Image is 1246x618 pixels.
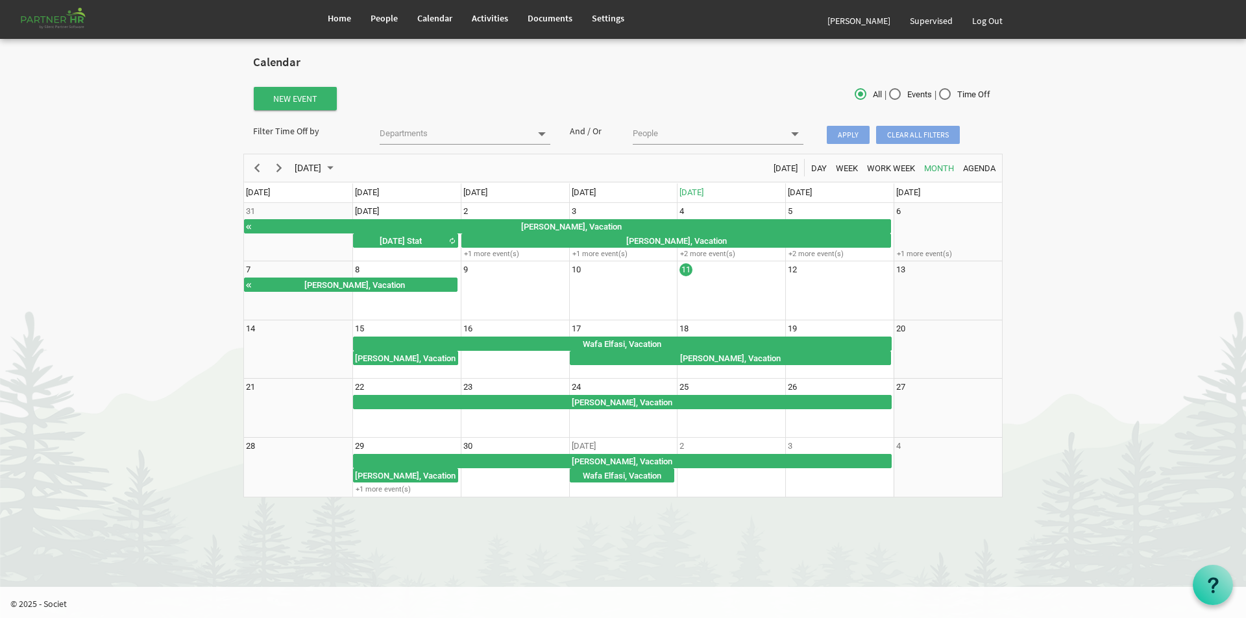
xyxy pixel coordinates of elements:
[786,249,893,259] div: +2 more event(s)
[788,187,812,197] span: [DATE]
[679,187,703,197] span: [DATE]
[290,154,341,182] div: September 2025
[810,160,828,176] span: Day
[570,468,675,482] div: Wafa Elfasi, Vacation Begin From Wednesday, October 1, 2025 at 12:00:00 AM GMT-04:00 Ends At Wedn...
[254,87,337,110] button: New Event
[463,205,468,218] div: Tuesday, September 2, 2025
[253,56,993,69] h2: Calendar
[463,322,472,335] div: Tuesday, September 16, 2025
[371,12,398,24] span: People
[353,337,892,351] div: Wafa Elfasi, Vacation Begin From Monday, September 15, 2025 at 12:00:00 AM GMT-04:00 Ends At Frid...
[633,125,783,143] input: People
[961,160,998,176] button: Agenda
[896,205,901,218] div: Saturday, September 6, 2025
[896,322,905,335] div: Saturday, September 20, 2025
[896,440,901,453] div: Saturday, October 4, 2025
[679,322,689,335] div: Thursday, September 18, 2025
[827,126,870,144] span: Apply
[894,249,1001,259] div: +1 more event(s)
[788,381,797,394] div: Friday, September 26, 2025
[572,187,596,197] span: [DATE]
[354,469,458,482] div: [PERSON_NAME], Vacation
[353,484,460,494] div: +1 more event(s)
[355,440,364,453] div: Monday, September 29, 2025
[246,263,250,276] div: Sunday, September 7, 2025
[462,234,891,247] div: [PERSON_NAME], Vacation
[268,154,290,182] div: next period
[244,219,891,233] div: Shelina Akter, Vacation Begin From Tuesday, August 19, 2025 at 12:00:00 AM GMT-04:00 Ends At Frid...
[354,351,458,364] div: [PERSON_NAME], Vacation
[962,160,997,176] span: Agenda
[678,249,785,259] div: +2 more event(s)
[246,154,268,182] div: previous period
[572,205,576,218] div: Wednesday, September 3, 2025
[896,263,905,276] div: Saturday, September 13, 2025
[900,3,962,39] a: Supervised
[750,86,1003,104] div: | |
[876,126,960,144] span: Clear all filters
[572,322,581,335] div: Wednesday, September 17, 2025
[380,125,530,143] input: Departments
[570,351,891,364] div: [PERSON_NAME], Vacation
[570,469,674,482] div: Wafa Elfasi, Vacation
[679,440,684,453] div: Thursday, October 2, 2025
[679,381,689,394] div: Thursday, September 25, 2025
[246,322,255,335] div: Sunday, September 14, 2025
[463,440,472,453] div: Tuesday, September 30, 2025
[249,160,266,176] button: Previous
[463,381,472,394] div: Tuesday, September 23, 2025
[417,12,452,24] span: Calendar
[463,263,468,276] div: Tuesday, September 9, 2025
[244,278,458,292] div: Mohammad Zamir Aiub, Vacation Begin From Thursday, September 4, 2025 at 12:00:00 AM GMT-04:00 End...
[271,160,288,176] button: Next
[572,440,596,453] div: Wednesday, October 1, 2025
[865,160,918,176] button: Work Week
[353,468,458,482] div: Melissa Mihalis, Vacation Begin From Monday, September 29, 2025 at 12:00:00 AM GMT-04:00 Ends At ...
[528,12,572,24] span: Documents
[922,160,957,176] button: Month
[243,154,1003,497] schedule: of September 2025
[809,160,829,176] button: Day
[679,205,684,218] div: Thursday, September 4, 2025
[866,160,916,176] span: Work Week
[355,381,364,394] div: Monday, September 22, 2025
[461,249,568,259] div: +1 more event(s)
[570,351,892,365] div: Momena Ahmed, Vacation Begin From Wednesday, September 17, 2025 at 12:00:00 AM GMT-04:00 Ends At ...
[772,160,800,176] button: Today
[910,15,953,27] span: Supervised
[772,160,799,176] span: [DATE]
[962,3,1012,39] a: Log Out
[293,160,339,176] button: September 2025
[246,440,255,453] div: Sunday, September 28, 2025
[788,440,792,453] div: Friday, October 3, 2025
[788,263,797,276] div: Friday, September 12, 2025
[896,187,920,197] span: [DATE]
[328,12,351,24] span: Home
[353,454,892,468] div: Momena Ahmed, Vacation Begin From Monday, September 29, 2025 at 12:00:00 AM GMT-04:00 Ends At Fri...
[355,263,360,276] div: Monday, September 8, 2025
[818,3,900,39] a: [PERSON_NAME]
[855,89,882,101] span: All
[355,187,379,197] span: [DATE]
[572,381,581,394] div: Wednesday, September 24, 2025
[834,160,861,176] button: Week
[354,234,448,247] div: [DATE] Stat
[896,381,905,394] div: Saturday, September 27, 2025
[354,337,891,350] div: Wafa Elfasi, Vacation
[243,125,370,137] div: Filter Time Off by
[355,205,379,218] div: Monday, September 1, 2025
[592,12,624,24] span: Settings
[353,351,458,365] div: Melissa Mihalis, Vacation Begin From Monday, September 15, 2025 at 12:00:00 AM GMT-04:00 Ends At ...
[355,322,364,335] div: Monday, September 15, 2025
[354,396,891,409] div: [PERSON_NAME], Vacation
[788,322,797,335] div: Friday, September 19, 2025
[293,160,323,176] span: [DATE]
[354,455,891,468] div: [PERSON_NAME], Vacation
[252,220,890,233] div: [PERSON_NAME], Vacation
[246,187,270,197] span: [DATE]
[252,278,457,291] div: [PERSON_NAME], Vacation
[353,233,458,248] div: Labour Day Stat Begin From Monday, September 1, 2025 at 12:00:00 AM GMT-04:00 Ends At Monday, Sep...
[572,263,581,276] div: Wednesday, September 10, 2025
[835,160,859,176] span: Week
[889,89,932,101] span: Events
